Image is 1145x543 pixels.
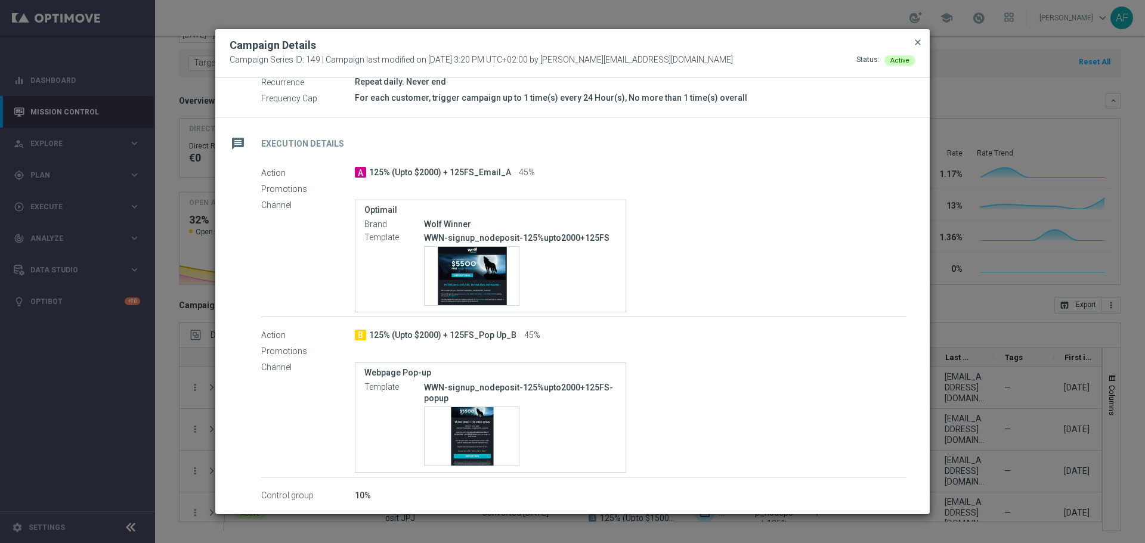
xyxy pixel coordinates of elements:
[856,55,880,66] div: Status:
[364,219,424,230] label: Brand
[261,330,355,341] label: Action
[355,330,366,340] span: B
[261,167,355,178] label: Action
[519,167,535,178] span: 45%
[890,57,909,64] span: Active
[364,205,617,215] label: Optimail
[424,218,617,230] div: Wolf Winner
[364,368,617,378] label: Webpage Pop-up
[913,38,923,47] span: close
[261,346,355,357] label: Promotions
[355,76,906,88] div: Repeat daily. Never end
[369,167,511,178] span: 125% (Upto $2000) + 125FS_Email_A
[355,167,366,178] span: A
[230,55,733,66] span: Campaign Series ID: 149 | Campaign last modified on [DATE] 3:20 PM UTC+02:00 by [PERSON_NAME][EMA...
[227,133,249,154] i: message
[261,77,355,88] label: Recurrence
[261,200,355,210] label: Channel
[261,491,355,501] label: Control group
[355,489,906,501] div: 10%
[524,330,540,341] span: 45%
[261,362,355,373] label: Channel
[355,92,906,104] div: For each customer, trigger campaign up to 1 time(s) every 24 Hour(s), No more than 1 time(s) overall
[884,55,915,64] colored-tag: Active
[261,138,344,150] h2: Execution Details
[364,232,424,243] label: Template
[364,382,424,393] label: Template
[261,93,355,104] label: Frequency Cap
[369,330,516,341] span: 125% (Upto $2000) + 125FS_Pop Up_B
[424,382,617,404] p: WWN-signup_nodeposit-125%upto2000+125FS-popup
[261,184,355,194] label: Promotions
[424,232,617,243] p: WWN-signup_nodeposit-125%upto2000+125FS
[230,38,316,52] h2: Campaign Details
